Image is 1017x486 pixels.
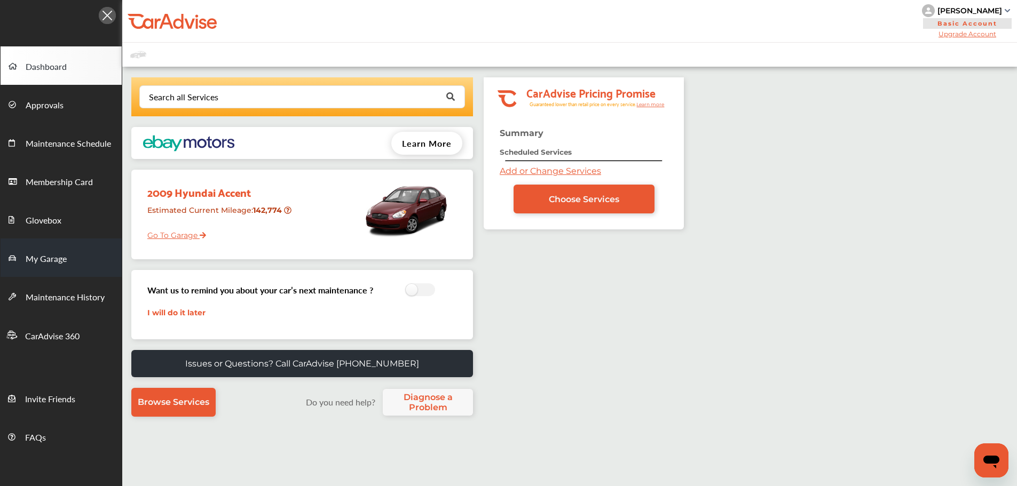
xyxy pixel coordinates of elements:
div: [PERSON_NAME] [937,6,1002,15]
tspan: Learn more [636,101,665,107]
a: Choose Services [514,185,655,213]
img: placeholder_car.fcab19be.svg [130,48,146,61]
span: Membership Card [26,176,93,189]
span: Diagnose a Problem [388,392,468,412]
span: Maintenance History [26,291,105,305]
span: Upgrade Account [922,30,1013,38]
a: Glovebox [1,200,122,238]
img: Icon.5fd9dcc7.svg [99,7,116,24]
span: CarAdvise 360 [25,330,80,344]
a: Membership Card [1,162,122,200]
a: Maintenance History [1,277,122,315]
h3: Want us to remind you about your car’s next maintenance ? [147,284,373,296]
div: Search all Services [149,93,218,101]
a: Diagnose a Problem [383,389,473,416]
img: sCxJUJ+qAmfqhQGDUl18vwLg4ZYJ6CxN7XmbOMBAAAAAElFTkSuQmCC [1005,9,1010,12]
img: mobile_5624_st0640_046.jpg [361,175,452,244]
div: Estimated Current Mileage : [139,201,296,228]
a: Approvals [1,85,122,123]
span: Approvals [26,99,64,113]
span: Basic Account [923,18,1012,29]
a: Add or Change Services [500,166,601,176]
a: Browse Services [131,388,216,417]
strong: Scheduled Services [500,148,572,156]
tspan: Guaranteed lower than retail price on every service. [530,101,636,108]
a: I will do it later [147,308,206,317]
iframe: Button to launch messaging window [974,443,1008,477]
span: FAQs [25,431,46,445]
a: Dashboard [1,46,122,85]
img: knH8PDtVvWoAbQRylUukY18CTiRevjo20fAtgn5MLBQj4uumYvk2MzTtcAIzfGAtb1XOLVMAvhLuqoNAbL4reqehy0jehNKdM... [922,4,935,17]
strong: Summary [500,128,543,138]
a: Maintenance Schedule [1,123,122,162]
span: Dashboard [26,60,67,74]
a: Go To Garage [139,222,206,243]
strong: 142,774 [253,205,284,215]
a: My Garage [1,238,122,277]
div: 2009 Hyundai Accent [139,175,296,201]
tspan: CarAdvise Pricing Promise [526,83,656,102]
p: Issues or Questions? Call CarAdvise [PHONE_NUMBER] [185,358,419,369]
span: Learn More [402,137,452,149]
label: Do you need help? [301,396,380,408]
span: Invite Friends [25,393,75,407]
span: Maintenance Schedule [26,137,111,151]
span: Choose Services [549,194,619,204]
span: Glovebox [26,214,61,228]
a: Issues or Questions? Call CarAdvise [PHONE_NUMBER] [131,350,473,377]
span: Browse Services [138,397,209,407]
span: My Garage [26,252,67,266]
